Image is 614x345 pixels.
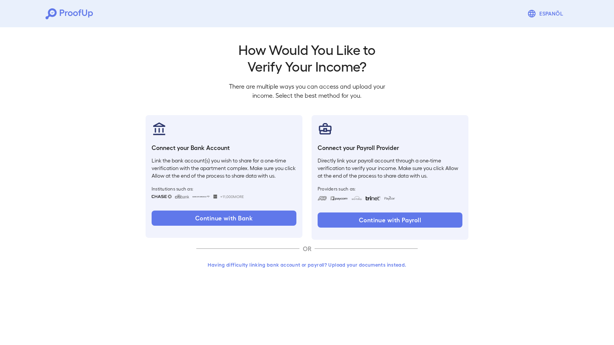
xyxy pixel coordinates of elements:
[152,186,296,192] span: Institutions such as:
[318,157,462,180] p: Directly link your payroll account through a one-time verification to verify your income. Make su...
[223,82,391,100] p: There are multiple ways you can access and upload your income. Select the best method for you.
[318,143,462,152] h6: Connect your Payroll Provider
[152,211,296,226] button: Continue with Bank
[524,6,569,21] button: Espanõl
[299,244,315,253] p: OR
[318,196,327,200] img: adp.svg
[220,194,244,200] span: +11,000 More
[223,41,391,74] h2: How Would You Like to Verify Your Income?
[365,196,381,200] img: trinet.svg
[152,143,296,152] h6: Connect your Bank Account
[351,196,362,200] img: workday.svg
[175,195,189,198] img: citibank.svg
[196,258,418,272] button: Having difficulty linking bank account or payroll? Upload your documents instead.
[330,196,348,200] img: paycom.svg
[318,186,462,192] span: Providers such as:
[318,212,462,228] button: Continue with Payroll
[384,196,395,200] img: paycon.svg
[152,195,172,198] img: chase.svg
[213,195,218,198] img: wellsfargo.svg
[152,157,296,180] p: Link the bank account(s) you wish to share for a one-time verification with the apartment complex...
[318,121,333,136] img: payrollProvider.svg
[192,195,210,198] img: bankOfAmerica.svg
[152,121,167,136] img: bankAccount.svg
